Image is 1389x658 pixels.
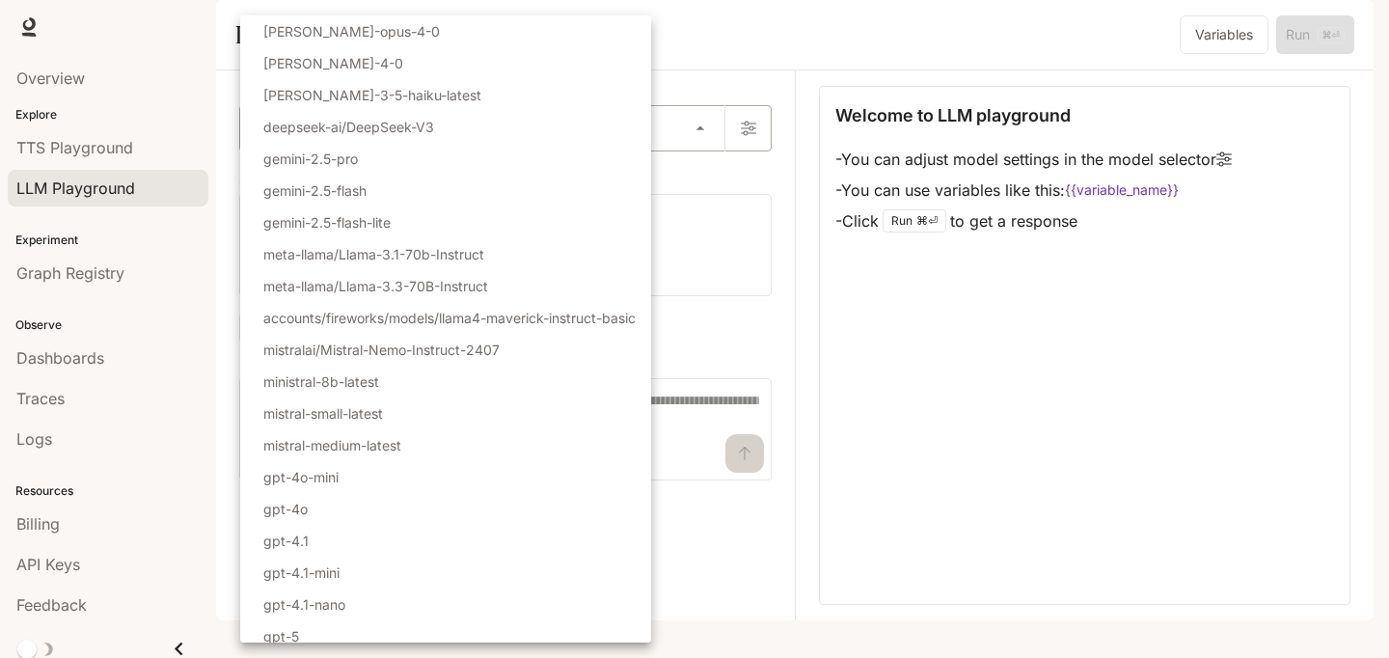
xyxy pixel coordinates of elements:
p: gemini-2.5-flash-lite [263,212,391,233]
p: [PERSON_NAME]-3-5-haiku-latest [263,85,481,105]
p: gpt-4o [263,499,308,519]
p: mistral-medium-latest [263,435,401,455]
p: accounts/fireworks/models/llama4-maverick-instruct-basic [263,308,636,328]
p: deepseek-ai/DeepSeek-V3 [263,117,434,137]
p: ministral-8b-latest [263,371,379,392]
p: mistralai/Mistral-Nemo-Instruct-2407 [263,340,500,360]
p: meta-llama/Llama-3.1-70b-Instruct [263,244,484,264]
p: gemini-2.5-flash [263,180,367,201]
p: gpt-4.1-nano [263,594,345,615]
p: gpt-4o-mini [263,467,339,487]
p: gpt-5 [263,626,299,646]
p: gpt-4.1-mini [263,562,340,583]
p: mistral-small-latest [263,403,383,424]
p: [PERSON_NAME]-4-0 [263,53,403,73]
p: gemini-2.5-pro [263,149,358,169]
p: gpt-4.1 [263,531,309,551]
p: [PERSON_NAME]-opus-4-0 [263,21,440,41]
p: meta-llama/Llama-3.3-70B-Instruct [263,276,488,296]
